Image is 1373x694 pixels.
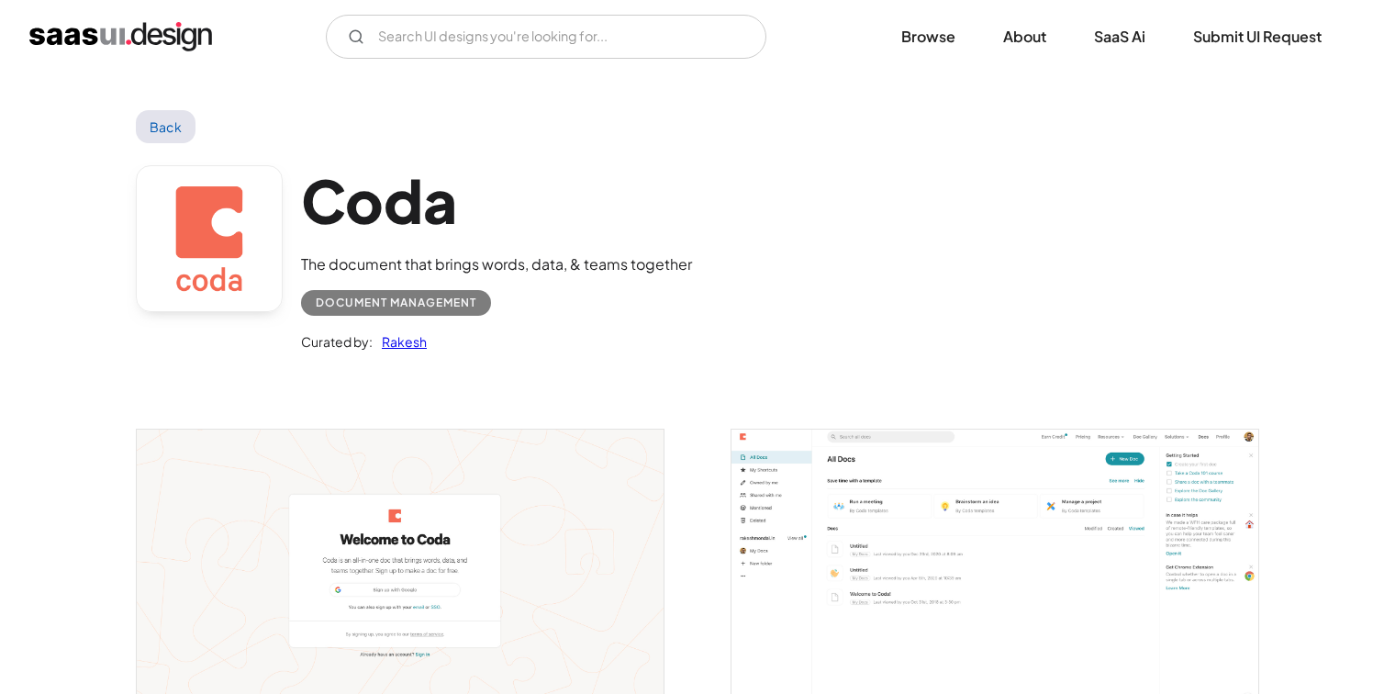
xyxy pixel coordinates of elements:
a: About [981,17,1068,57]
div: Curated by: [301,330,373,353]
a: Back [136,110,195,143]
a: Submit UI Request [1171,17,1344,57]
h1: Coda [301,165,692,236]
a: SaaS Ai [1072,17,1167,57]
a: Rakesh [373,330,427,353]
a: home [29,22,212,51]
div: Document Management [316,292,476,314]
a: Browse [879,17,977,57]
div: The document that brings words, data, & teams together [301,253,692,275]
form: Email Form [326,15,766,59]
input: Search UI designs you're looking for... [326,15,766,59]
